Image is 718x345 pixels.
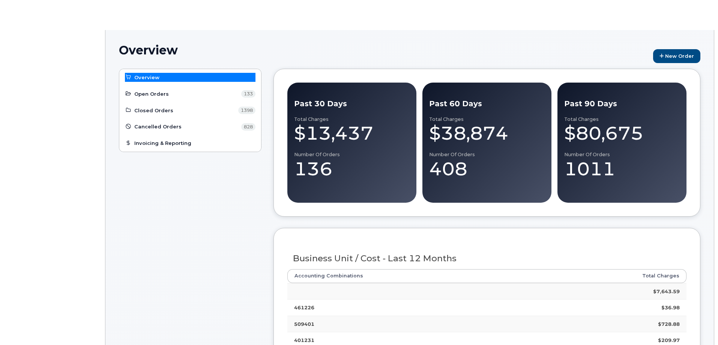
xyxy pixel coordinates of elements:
strong: $7,643.59 [653,288,680,294]
div: Past 60 Days [429,98,545,109]
div: Total Charges [429,116,545,122]
div: 136 [294,158,410,180]
strong: 509401 [294,321,314,327]
div: Total Charges [294,116,410,122]
strong: 401231 [294,337,314,343]
div: Number of Orders [429,152,545,158]
div: Number of Orders [564,152,680,158]
div: Number of Orders [294,152,410,158]
a: Invoicing & Reporting [125,139,255,148]
div: 1011 [564,158,680,180]
span: Open Orders [134,90,169,98]
div: Past 30 Days [294,98,410,109]
span: 1398 [238,107,255,114]
span: Invoicing & Reporting [134,140,191,147]
th: Accounting Combinations [287,269,534,283]
a: Closed Orders 1398 [125,106,255,115]
div: Past 90 Days [564,98,680,109]
a: Open Orders 133 [125,89,255,98]
a: Overview [125,73,255,82]
strong: $209.97 [658,337,680,343]
span: Overview [134,74,159,81]
div: 408 [429,158,545,180]
span: 828 [241,123,255,131]
a: New Order [653,49,700,63]
strong: $36.98 [661,304,680,310]
h3: Business Unit / Cost - Last 12 Months [293,254,681,263]
h1: Overview [119,44,649,57]
span: Cancelled Orders [134,123,182,130]
th: Total Charges [534,269,686,283]
strong: $728.88 [658,321,680,327]
div: $80,675 [564,122,680,145]
a: Cancelled Orders 828 [125,122,255,131]
div: $13,437 [294,122,410,145]
strong: 461226 [294,304,314,310]
span: Closed Orders [134,107,173,114]
span: 133 [241,90,255,98]
div: Total Charges [564,116,680,122]
div: $38,874 [429,122,545,145]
